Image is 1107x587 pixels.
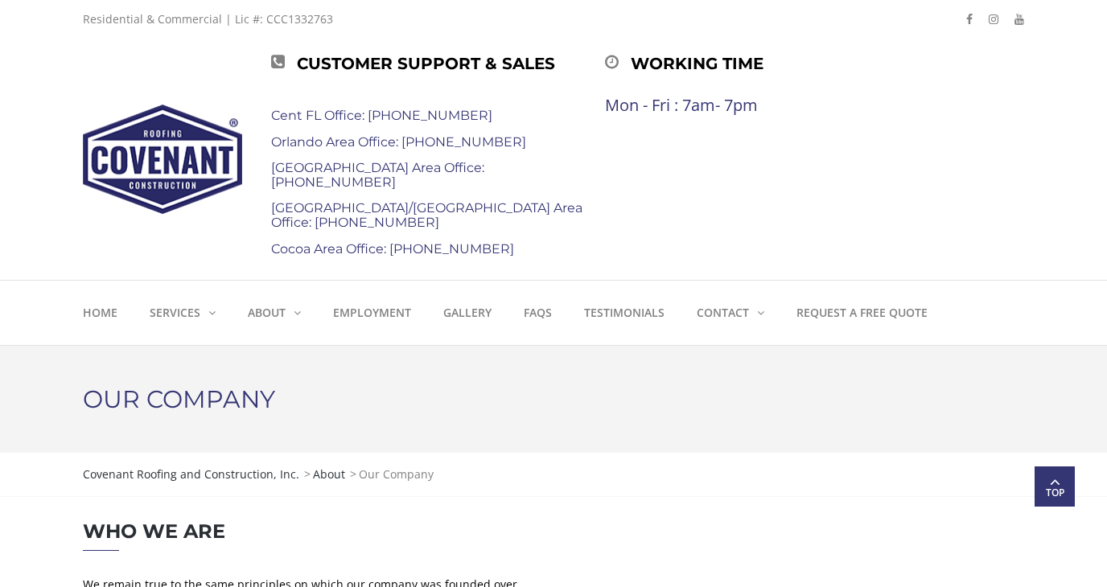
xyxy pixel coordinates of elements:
img: Covenant Roofing and Construction, Inc. [83,105,242,214]
div: > > [83,465,1024,484]
span: Top [1035,485,1075,501]
a: Top [1035,466,1075,507]
strong: Home [83,305,117,320]
a: Orlando Area Office: [PHONE_NUMBER] [271,134,526,150]
strong: Contact [697,305,749,320]
a: Contact [681,281,780,345]
a: Services [134,281,232,345]
a: [GEOGRAPHIC_DATA] Area Office: [PHONE_NUMBER] [271,160,484,190]
a: FAQs [508,281,568,345]
a: Home [83,281,134,345]
span: About [313,466,345,482]
a: Gallery [427,281,508,345]
a: About [313,466,348,482]
a: Request a Free Quote [780,281,944,345]
div: Working time [605,50,939,77]
strong: Request a Free Quote [796,305,928,320]
div: Mon - Fri : 7am- 7pm [605,96,939,114]
span: Covenant Roofing and Construction, Inc. [83,466,299,482]
h1: Our Company [83,370,1024,429]
strong: Employment [333,305,411,320]
a: Cocoa Area Office: [PHONE_NUMBER] [271,241,514,257]
a: About [232,281,317,345]
span: Our Company [359,466,434,482]
a: Employment [317,281,427,345]
a: Covenant Roofing and Construction, Inc. [83,466,302,482]
strong: FAQs [524,305,552,320]
strong: Gallery [443,305,492,320]
strong: About [248,305,286,320]
a: [GEOGRAPHIC_DATA]/[GEOGRAPHIC_DATA] Area Office: [PHONE_NUMBER] [271,200,582,230]
a: Cent FL Office: [PHONE_NUMBER] [271,108,492,123]
strong: Testimonials [584,305,665,320]
h2: Who we are [83,521,541,542]
a: Testimonials [568,281,681,345]
div: Customer Support & Sales [271,50,605,77]
strong: Services [150,305,200,320]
